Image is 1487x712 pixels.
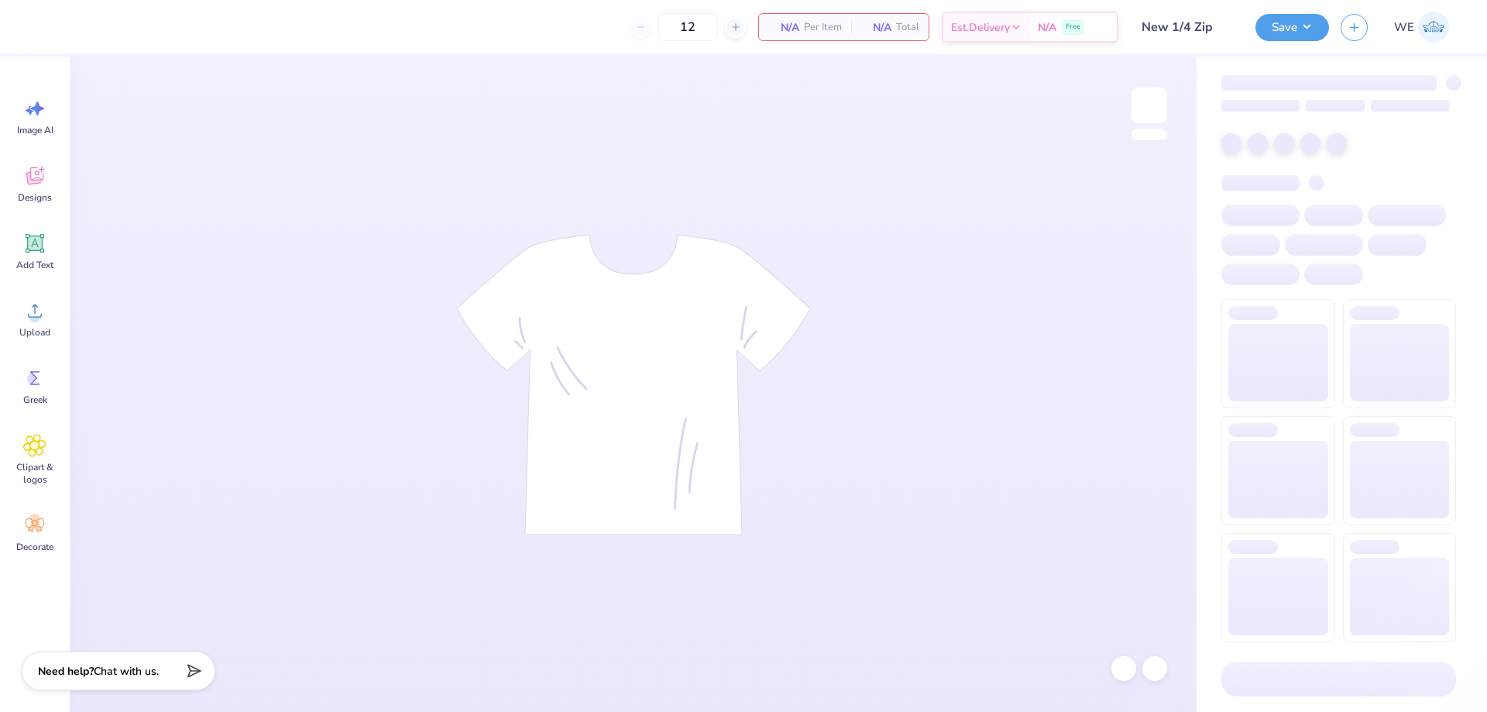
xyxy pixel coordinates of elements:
[1255,14,1329,41] button: Save
[94,664,159,679] span: Chat with us.
[1418,12,1449,43] img: Werrine Empeynado
[768,19,799,36] span: N/A
[860,19,891,36] span: N/A
[16,259,53,271] span: Add Text
[1130,12,1244,43] input: Untitled Design
[1387,12,1456,43] a: WE
[951,19,1010,36] span: Est. Delivery
[1394,19,1414,36] span: WE
[19,326,50,339] span: Upload
[896,19,919,36] span: Total
[456,234,811,535] img: tee-skeleton.svg
[804,19,842,36] span: Per Item
[1038,19,1056,36] span: N/A
[38,664,94,679] strong: Need help?
[18,191,52,204] span: Designs
[1066,22,1080,33] span: Free
[23,394,47,406] span: Greek
[658,13,718,41] input: – –
[16,541,53,553] span: Decorate
[17,124,53,136] span: Image AI
[9,461,60,486] span: Clipart & logos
